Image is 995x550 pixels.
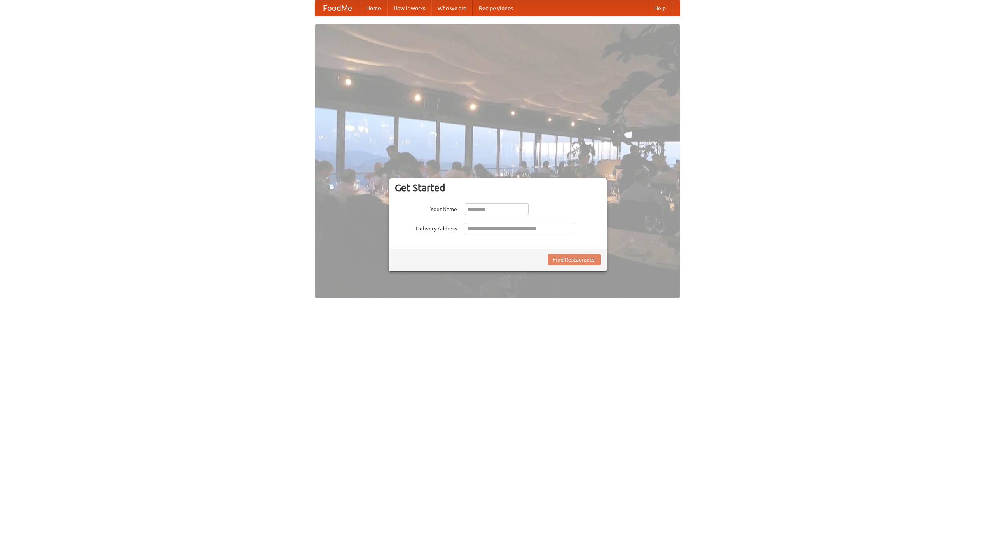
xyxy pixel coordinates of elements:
button: Find Restaurants! [548,254,601,265]
a: How it works [387,0,431,16]
a: Recipe videos [473,0,519,16]
a: Who we are [431,0,473,16]
label: Your Name [395,203,457,213]
label: Delivery Address [395,223,457,232]
a: Help [648,0,672,16]
a: Home [360,0,387,16]
h3: Get Started [395,182,601,194]
a: FoodMe [315,0,360,16]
